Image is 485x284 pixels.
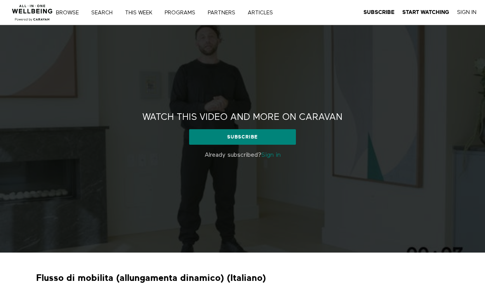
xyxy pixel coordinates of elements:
[205,10,243,16] a: PARTNERS
[122,10,160,16] a: THIS WEEK
[402,9,449,15] strong: Start Watching
[363,9,395,16] a: Subscribe
[36,272,266,284] strong: Flusso di mobilita (allungamenta dinamico) (Italiano)
[189,129,296,145] a: Subscribe
[89,10,121,16] a: Search
[457,9,476,16] a: Sign In
[143,111,342,123] h2: Watch this video and more on CARAVAN
[162,10,203,16] a: PROGRAMS
[245,10,281,16] a: ARTICLES
[131,151,354,160] p: Already subscribed?
[402,9,449,16] a: Start Watching
[61,9,289,16] nav: Primary
[261,152,281,158] a: Sign in
[53,10,87,16] a: Browse
[363,9,395,15] strong: Subscribe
